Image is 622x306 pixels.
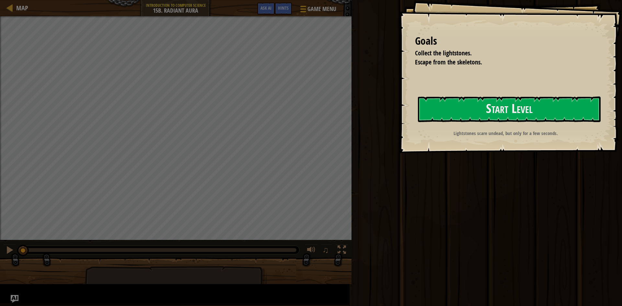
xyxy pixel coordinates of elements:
[414,130,597,137] p: Lightstones scare undead, but only for a few seconds.
[305,244,318,257] button: Adjust volume
[415,49,472,57] span: Collect the lightstones.
[415,34,599,49] div: Goals
[295,3,340,18] button: Game Menu
[3,244,16,257] button: Ctrl + P: Pause
[278,5,289,11] span: Hints
[11,295,18,303] button: Ask AI
[415,58,482,66] span: Escape from the skeletons.
[13,4,28,12] a: Map
[257,3,275,15] button: Ask AI
[307,5,336,13] span: Game Menu
[16,4,28,12] span: Map
[335,244,348,257] button: Toggle fullscreen
[260,5,271,11] span: Ask AI
[321,244,332,257] button: ♫
[407,58,598,67] li: Escape from the skeletons.
[418,96,601,122] button: Start Level
[322,245,329,255] span: ♫
[407,49,598,58] li: Collect the lightstones.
